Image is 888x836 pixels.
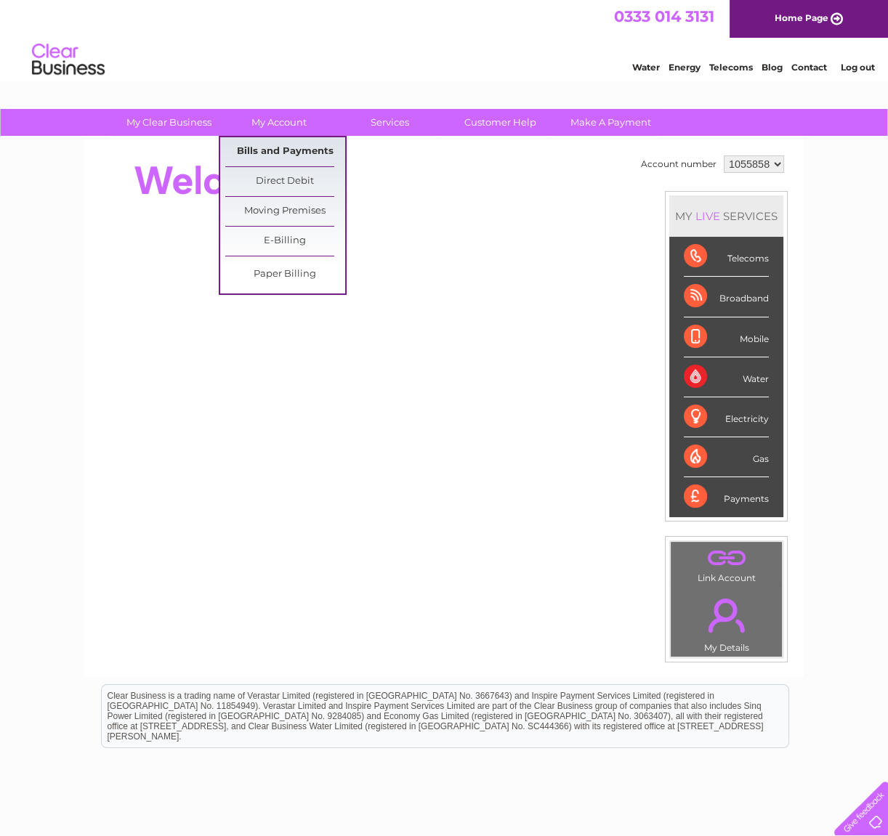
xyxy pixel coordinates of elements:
[670,586,783,657] td: My Details
[31,38,105,82] img: logo.png
[614,7,714,25] a: 0333 014 3131
[762,62,783,73] a: Blog
[102,8,788,70] div: Clear Business is a trading name of Verastar Limited (registered in [GEOGRAPHIC_DATA] No. 3667643...
[440,109,560,136] a: Customer Help
[225,167,345,196] a: Direct Debit
[684,397,769,437] div: Electricity
[791,62,827,73] a: Contact
[684,437,769,477] div: Gas
[225,137,345,166] a: Bills and Payments
[684,317,769,357] div: Mobile
[219,109,339,136] a: My Account
[669,62,701,73] a: Energy
[225,197,345,226] a: Moving Premises
[330,109,450,136] a: Services
[225,227,345,256] a: E-Billing
[840,62,874,73] a: Log out
[674,590,778,641] a: .
[109,109,229,136] a: My Clear Business
[674,545,778,571] a: .
[637,152,720,176] td: Account number
[225,260,345,289] a: Paper Billing
[632,62,660,73] a: Water
[684,237,769,277] div: Telecoms
[693,209,723,223] div: LIVE
[669,195,783,237] div: MY SERVICES
[684,357,769,397] div: Water
[551,109,671,136] a: Make A Payment
[670,541,783,587] td: Link Account
[684,277,769,317] div: Broadband
[709,62,753,73] a: Telecoms
[684,477,769,516] div: Payments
